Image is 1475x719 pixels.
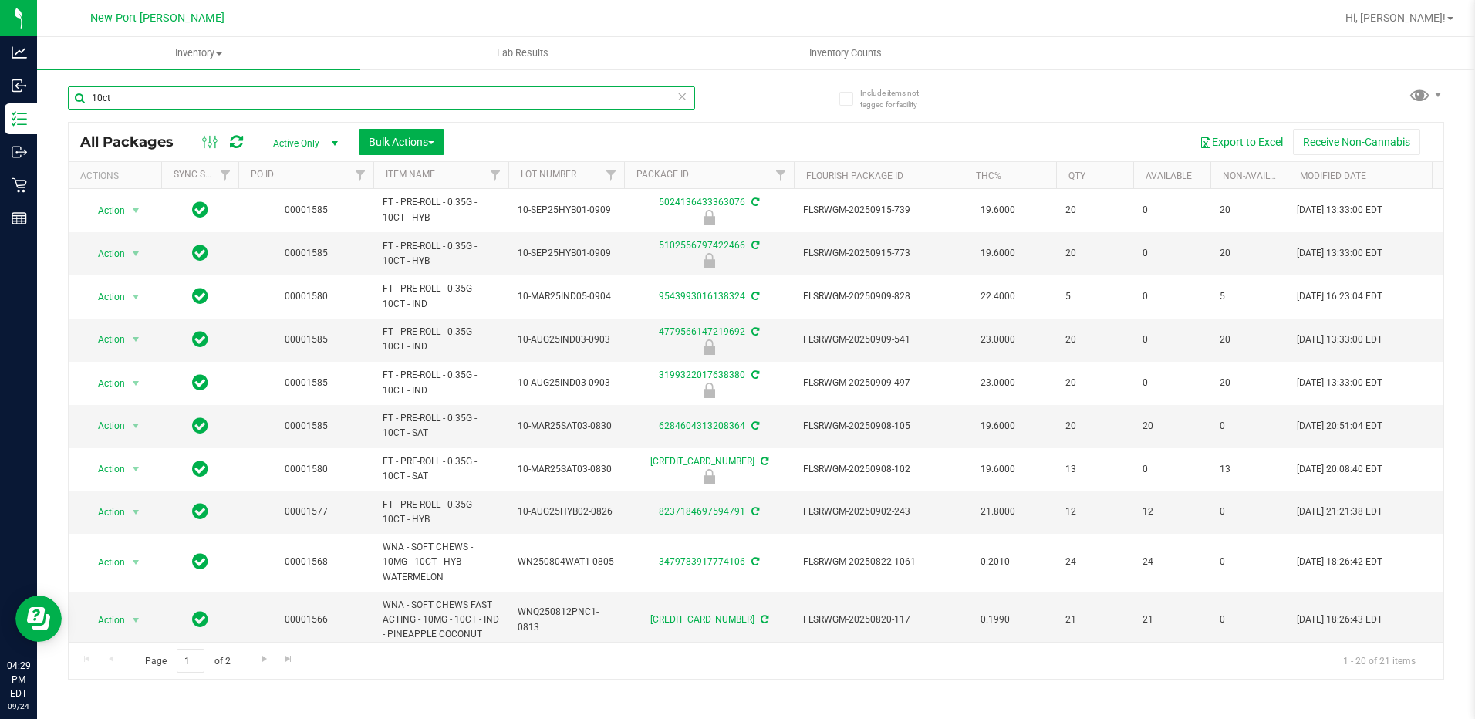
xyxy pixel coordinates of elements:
span: Sync from Compliance System [749,326,759,337]
span: FT - PRE-ROLL - 0.35G - 10CT - SAT [383,411,499,441]
a: PO ID [251,169,274,180]
a: Package ID [636,169,689,180]
a: 00001577 [285,506,328,517]
a: Qty [1068,170,1085,181]
span: 12 [1143,505,1201,519]
span: 20 [1143,419,1201,434]
a: Inventory [37,37,360,69]
span: select [127,329,146,350]
span: select [127,501,146,523]
span: FLSRWGM-20250915-773 [803,246,954,261]
span: 0 [1220,505,1278,519]
span: Action [84,415,126,437]
span: Action [84,200,126,221]
span: FT - PRE-ROLL - 0.35G - 10CT - HYB [383,195,499,224]
a: 00001580 [285,464,328,474]
span: 13 [1220,462,1278,477]
a: 00001585 [285,204,328,215]
span: 5 [1065,289,1124,304]
a: 9543993016138324 [659,291,745,302]
span: Sync from Compliance System [749,370,759,380]
a: Filter [348,162,373,188]
span: FLSRWGM-20250909-541 [803,332,954,347]
span: 10-MAR25SAT03-0830 [518,462,615,477]
span: WNQ250812PNC1-0813 [518,605,615,634]
span: FLSRWGM-20250909-497 [803,376,954,390]
span: In Sync [192,285,208,307]
span: [DATE] 18:26:43 EDT [1297,613,1382,627]
a: 3479783917774106 [659,556,745,567]
span: Sync from Compliance System [758,614,768,625]
span: 13 [1065,462,1124,477]
span: Sync from Compliance System [749,420,759,431]
span: Sync from Compliance System [749,197,759,208]
button: Receive Non-Cannabis [1293,129,1420,155]
span: In Sync [192,458,208,480]
span: FLSRWGM-20250820-117 [803,613,954,627]
span: Lab Results [476,46,569,60]
span: 22.4000 [973,285,1023,308]
a: 3199322017638380 [659,370,745,380]
span: select [127,286,146,308]
span: In Sync [192,415,208,437]
span: select [127,373,146,394]
span: 10-MAR25IND05-0904 [518,289,615,304]
span: Sync from Compliance System [749,291,759,302]
span: [DATE] 21:21:38 EDT [1297,505,1382,519]
span: 20 [1065,246,1124,261]
span: 0 [1143,203,1201,218]
span: In Sync [192,242,208,264]
span: 23.0000 [973,329,1023,351]
a: Filter [483,162,508,188]
span: select [127,609,146,631]
span: Inventory Counts [788,46,903,60]
span: [DATE] 13:33:00 EDT [1297,246,1382,261]
div: Newly Received [622,339,796,355]
span: 5 [1220,289,1278,304]
span: [DATE] 20:51:04 EDT [1297,419,1382,434]
span: Sync from Compliance System [749,506,759,517]
div: Newly Received [622,383,796,398]
a: [CREDIT_CARD_NUMBER] [650,456,754,467]
span: 21.8000 [973,501,1023,523]
span: WNA - SOFT CHEWS - 10MG - 10CT - HYB - WATERMELON [383,540,499,585]
span: [DATE] 13:33:00 EDT [1297,376,1382,390]
span: 0 [1220,555,1278,569]
span: Action [84,552,126,573]
span: 24 [1143,555,1201,569]
span: Include items not tagged for facility [860,87,937,110]
input: Search Package ID, Item Name, SKU, Lot or Part Number... [68,86,695,110]
span: WNA - SOFT CHEWS FAST ACTING - 10MG - 10CT - IND - PINEAPPLE COCONUT [383,598,499,643]
a: Filter [599,162,624,188]
a: Flourish Package ID [806,170,903,181]
span: 0 [1143,332,1201,347]
span: 10-SEP25HYB01-0909 [518,246,615,261]
span: Action [84,243,126,265]
span: FT - PRE-ROLL - 0.35G - 10CT - IND [383,282,499,311]
a: 6284604313208364 [659,420,745,431]
span: Action [84,609,126,631]
button: Export to Excel [1190,129,1293,155]
span: Action [84,458,126,480]
span: FT - PRE-ROLL - 0.35G - 10CT - HYB [383,239,499,268]
span: Bulk Actions [369,136,434,148]
span: 10-AUG25HYB02-0826 [518,505,615,519]
span: In Sync [192,372,208,393]
inline-svg: Retail [12,177,27,193]
span: 19.6000 [973,242,1023,265]
span: select [127,200,146,221]
a: Go to the last page [278,649,300,670]
span: 20 [1220,376,1278,390]
span: 1 - 20 of 21 items [1331,649,1428,672]
span: 20 [1220,246,1278,261]
span: Page of 2 [132,649,243,673]
a: Filter [213,162,238,188]
span: FLSRWGM-20250908-105 [803,419,954,434]
span: Sync from Compliance System [758,456,768,467]
span: select [127,458,146,480]
inline-svg: Outbound [12,144,27,160]
a: 5024136433363076 [659,197,745,208]
div: Actions [80,170,155,181]
span: In Sync [192,551,208,572]
span: select [127,552,146,573]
